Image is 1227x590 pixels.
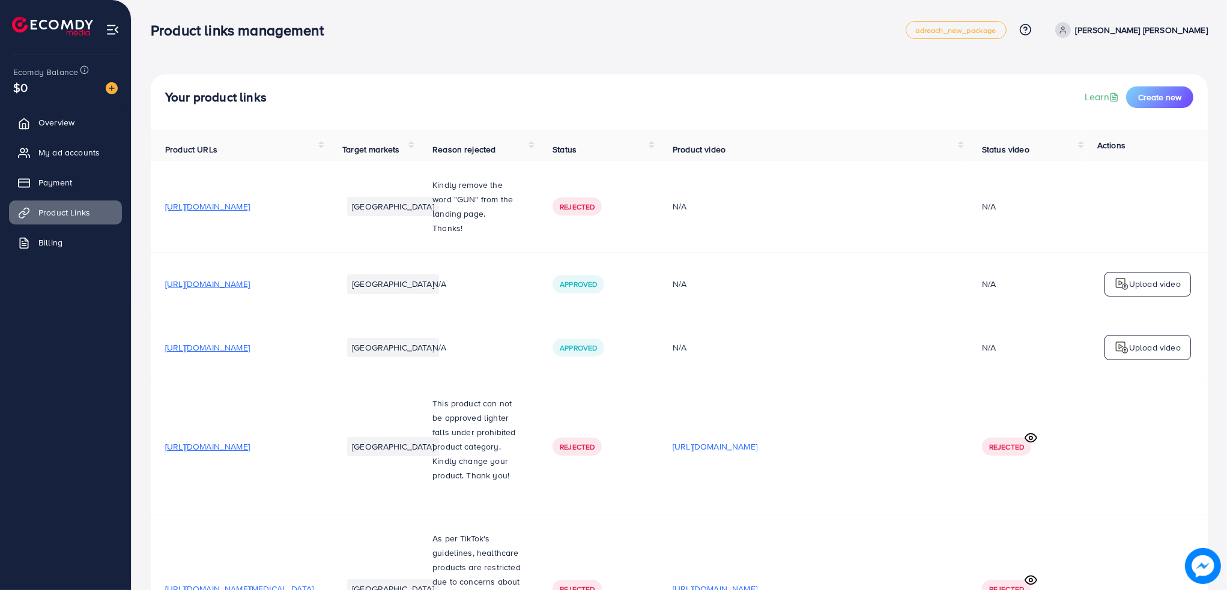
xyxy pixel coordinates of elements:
[9,200,122,224] a: Product Links
[347,338,439,357] li: [GEOGRAPHIC_DATA]
[151,22,333,39] h3: Product links management
[38,236,62,248] span: Billing
[1129,340,1181,355] p: Upload video
[560,442,595,452] span: Rejected
[38,176,72,188] span: Payment
[165,90,267,105] h4: Your product links
[432,221,524,235] p: Thanks!
[38,146,100,158] span: My ad accounts
[432,396,524,483] p: This product can not be approved lighter falls under prohibited product category. Kindly change y...
[10,76,32,99] span: $0
[432,143,495,155] span: Reason rejected
[673,143,726,155] span: Product video
[553,143,577,155] span: Status
[347,274,439,293] li: [GEOGRAPHIC_DATA]
[342,143,399,155] span: Target markets
[12,17,93,35] img: logo
[1115,340,1129,355] img: logo
[1097,139,1126,151] span: Actions
[347,437,439,456] li: [GEOGRAPHIC_DATA]
[9,230,122,254] a: Billing
[560,343,597,353] span: Approved
[38,116,74,128] span: Overview
[9,140,122,164] a: My ad accounts
[673,439,757,454] p: [URL][DOMAIN_NAME]
[1129,277,1181,291] p: Upload video
[989,442,1024,452] span: Rejected
[673,200,953,212] div: N/A
[165,441,250,453] span: [URL][DOMAIN_NAME]
[982,200,996,212] div: N/A
[347,197,439,216] li: [GEOGRAPHIC_DATA]
[916,26,996,34] span: adreach_new_package
[38,206,90,218] span: Product Links
[673,342,953,354] div: N/A
[1138,91,1181,103] span: Create new
[165,342,250,354] span: [URL][DOMAIN_NAME]
[1115,277,1129,291] img: logo
[13,66,78,78] span: Ecomdy Balance
[560,279,597,289] span: Approved
[906,21,1007,39] a: adreach_new_package
[1085,90,1121,104] a: Learn
[9,110,122,134] a: Overview
[165,200,250,212] span: [URL][DOMAIN_NAME]
[1126,86,1193,108] button: Create new
[560,202,595,212] span: Rejected
[432,278,446,290] span: N/A
[982,278,996,290] div: N/A
[106,23,120,37] img: menu
[1187,550,1219,582] img: image
[432,342,446,354] span: N/A
[9,170,122,194] a: Payment
[673,278,953,290] div: N/A
[432,178,524,221] p: Kindly remove the word "GUN" from the landing page.
[106,82,118,94] img: image
[982,342,996,354] div: N/A
[982,143,1029,155] span: Status video
[165,278,250,290] span: [URL][DOMAIN_NAME]
[165,143,217,155] span: Product URLs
